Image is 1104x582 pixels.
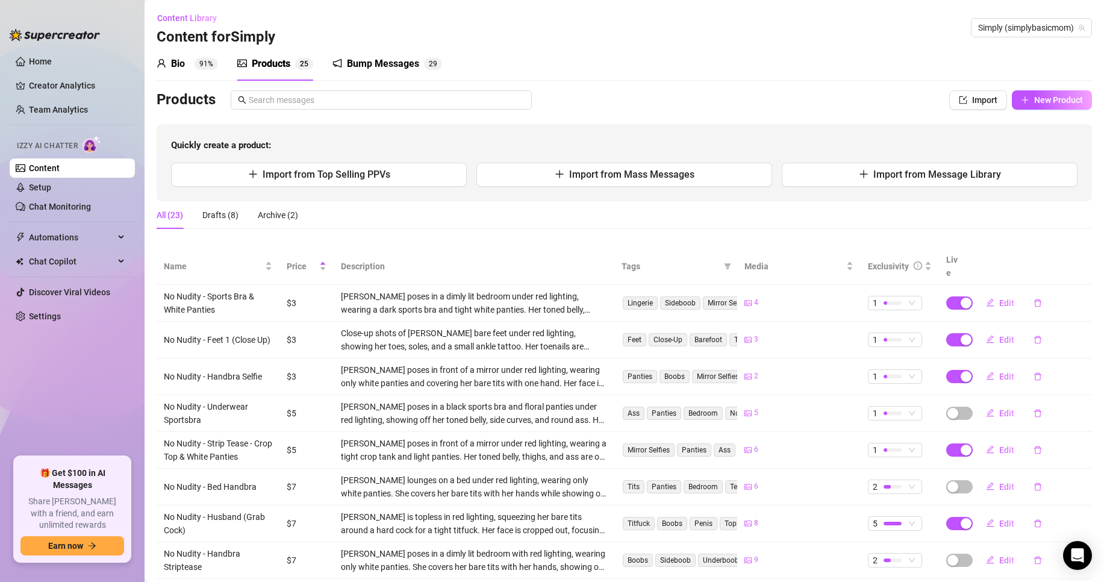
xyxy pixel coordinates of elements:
span: New Product [1034,95,1083,105]
span: picture [744,520,752,527]
div: [PERSON_NAME] poses in a black sports bra and floral panties under red lighting, showing off her ... [341,400,607,427]
span: edit [986,519,994,527]
span: picture [744,410,752,417]
span: Import from Message Library [873,169,1001,180]
span: Teasing [725,480,760,493]
span: 1 [873,443,878,457]
span: plus [1021,96,1029,104]
button: Edit [976,551,1024,570]
span: 1 [873,296,878,310]
span: edit [986,372,994,380]
th: Media [737,248,860,285]
span: picture [744,483,752,490]
span: Panties [647,480,681,493]
span: 1 [873,370,878,383]
div: Exclusivity [868,260,909,273]
td: $3 [279,358,334,395]
td: No Nudity - Sports Bra & White Panties [157,285,279,322]
button: Import [949,90,1007,110]
span: delete [1034,556,1042,565]
span: 9 [433,60,437,68]
span: delete [1034,483,1042,491]
span: 1 [873,333,878,346]
span: delete [1034,519,1042,528]
span: Automations [29,228,114,247]
img: logo-BBDzfeDw.svg [10,29,100,41]
td: $5 [279,395,334,432]
span: plus [248,169,258,179]
td: $3 [279,322,334,358]
span: Edit [999,372,1014,381]
span: Import from Mass Messages [569,169,694,180]
span: Import from Top Selling PPVs [263,169,390,180]
td: $7 [279,469,334,505]
button: Import from Mass Messages [476,163,772,187]
span: Mirror Selfies [623,443,675,457]
button: Edit [976,367,1024,386]
a: Content [29,163,60,173]
sup: 29 [424,58,442,70]
span: import [959,96,967,104]
span: Tags [622,260,719,273]
span: 4 [754,297,758,308]
a: Team Analytics [29,105,88,114]
span: Sideboob [655,554,696,567]
span: Lingerie [623,296,658,310]
span: Ass [623,407,644,420]
span: Sideboob [660,296,700,310]
span: picture [744,557,752,564]
span: delete [1034,299,1042,307]
span: 5 [754,407,758,419]
span: Chat Copilot [29,252,114,271]
div: Close-up shots of [PERSON_NAME] bare feet under red lighting, showing her toes, soles, and a smal... [341,327,607,353]
th: Description [334,248,614,285]
span: 5 [873,517,878,530]
span: delete [1034,372,1042,381]
span: 🎁 Get $100 in AI Messages [20,468,124,491]
a: Discover Viral Videos [29,287,110,297]
a: Chat Monitoring [29,202,91,211]
td: No Nudity - Husband (Grab Cock) [157,505,279,542]
strong: Quickly create a product: [171,140,271,151]
div: [PERSON_NAME] poses in front of a mirror under red lighting, wearing a tight crop tank and light ... [341,437,607,463]
button: delete [1024,367,1052,386]
span: 5 [304,60,308,68]
a: Settings [29,311,61,321]
button: Edit [976,477,1024,496]
span: Edit [999,445,1014,455]
span: delete [1034,336,1042,344]
button: delete [1024,440,1052,460]
button: delete [1024,551,1052,570]
h3: Products [157,90,216,110]
span: Underboob [698,554,744,567]
span: info-circle [914,261,922,270]
sup: 91% [195,58,218,70]
span: filter [724,263,731,270]
div: All (23) [157,208,183,222]
span: Name [164,260,263,273]
button: delete [1024,293,1052,313]
span: Edit [999,335,1014,345]
span: edit [986,298,994,307]
span: Titfuck [623,517,655,530]
button: New Product [1012,90,1092,110]
button: delete [1024,404,1052,423]
button: delete [1024,330,1052,349]
span: Earn now [48,541,83,551]
div: Bio [171,57,185,71]
span: 2 [754,371,758,382]
img: Chat Copilot [16,257,23,266]
td: No Nudity - Feet 1 (Close Up) [157,322,279,358]
span: 1 [873,407,878,420]
div: Products [252,57,290,71]
span: Import [972,95,997,105]
span: 2 [873,554,878,567]
span: picture [744,299,752,307]
td: No Nudity - Handbra Selfie [157,358,279,395]
td: No Nudity - Handbra Striptease [157,542,279,579]
span: edit [986,408,994,417]
span: Tits [623,480,644,493]
span: edit [986,482,994,490]
span: 3 [754,334,758,345]
button: Earn nowarrow-right [20,536,124,555]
